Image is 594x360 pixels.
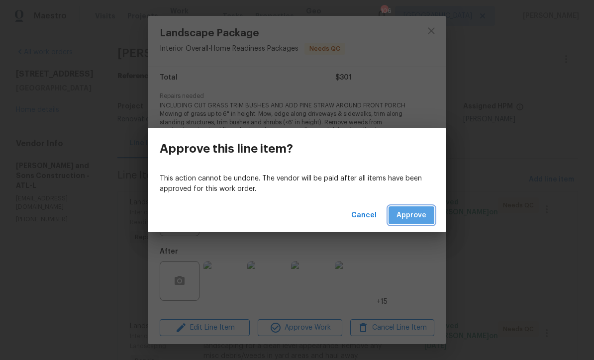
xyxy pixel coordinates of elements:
[351,209,377,222] span: Cancel
[389,206,434,225] button: Approve
[347,206,381,225] button: Cancel
[160,174,434,194] p: This action cannot be undone. The vendor will be paid after all items have been approved for this...
[160,142,293,156] h3: Approve this line item?
[396,209,426,222] span: Approve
